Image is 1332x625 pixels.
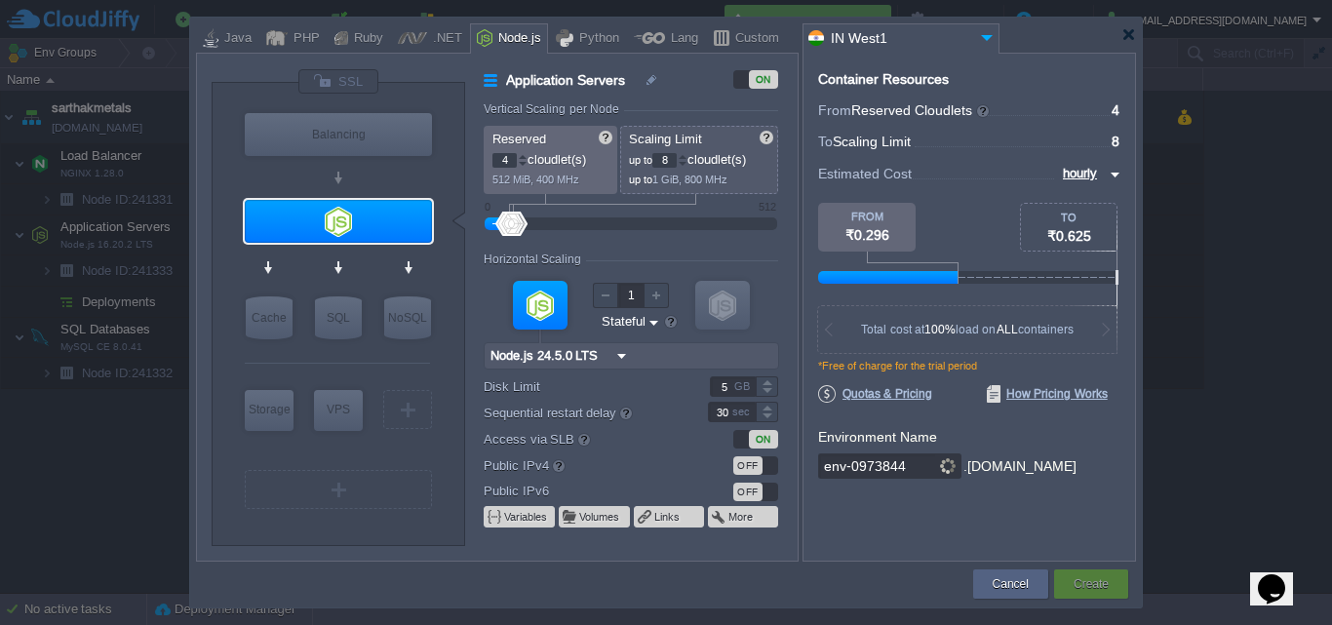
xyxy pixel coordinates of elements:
div: SQL [315,296,362,339]
div: Cache [246,296,293,339]
div: Application Servers [245,200,432,243]
div: 0 [485,201,490,213]
div: OFF [733,456,763,475]
div: *Free of charge for the trial period [818,360,1120,385]
label: Sequential restart delay [484,402,682,423]
span: 512 MiB, 400 MHz [492,174,579,185]
div: Balancing [245,113,432,156]
div: ON [749,430,778,449]
div: OFF [733,483,763,501]
div: GB [734,377,754,396]
div: Load Balancer [245,113,432,156]
p: cloudlet(s) [629,147,771,168]
label: Public IPv4 [484,454,682,476]
div: 512 [759,201,776,213]
span: up to [629,154,652,166]
span: Reserved [492,132,546,146]
div: Ruby [348,24,383,54]
span: To [818,134,833,149]
div: Node.js [492,24,541,54]
span: Reserved Cloudlets [851,102,991,118]
span: How Pricing Works [987,385,1108,403]
iframe: chat widget [1250,547,1312,605]
div: Elastic VPS [314,390,363,431]
div: NoSQL [384,296,431,339]
div: NoSQL Databases [384,296,431,339]
p: cloudlet(s) [492,147,610,168]
div: Java [218,24,252,54]
div: Storage [245,390,294,429]
div: Custom [729,24,779,54]
div: VPS [314,390,363,429]
span: up to [629,174,652,185]
span: 4 [1112,102,1119,118]
div: TO [1021,212,1117,223]
span: ₹0.625 [1047,228,1091,244]
div: .[DOMAIN_NAME] [963,453,1077,480]
button: Cancel [993,574,1029,594]
span: Quotas & Pricing [818,385,932,403]
div: FROM [818,211,916,222]
button: Create [1074,574,1109,594]
span: 8 [1112,134,1119,149]
span: ₹0.296 [845,227,889,243]
label: Disk Limit [484,376,682,397]
span: Scaling Limit [833,134,911,149]
span: From [818,102,851,118]
div: Create New Layer [245,470,432,509]
label: Access via SLB [484,428,682,449]
span: 1 GiB, 800 MHz [652,174,727,185]
span: Scaling Limit [629,132,702,146]
div: Storage Containers [245,390,294,431]
label: Environment Name [818,429,937,445]
label: Public IPv6 [484,481,682,501]
button: Variables [504,509,549,525]
div: Create New Layer [383,390,432,429]
button: More [728,509,755,525]
button: Volumes [579,509,621,525]
div: sec [732,403,754,421]
div: Horizontal Scaling [484,253,586,266]
div: .NET [427,24,462,54]
div: Python [573,24,619,54]
div: ON [749,70,778,89]
div: SQL Databases [315,296,362,339]
button: Links [654,509,682,525]
div: Container Resources [818,72,949,87]
div: Vertical Scaling per Node [484,102,624,116]
div: PHP [288,24,320,54]
div: Lang [665,24,698,54]
span: Estimated Cost [818,163,912,184]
